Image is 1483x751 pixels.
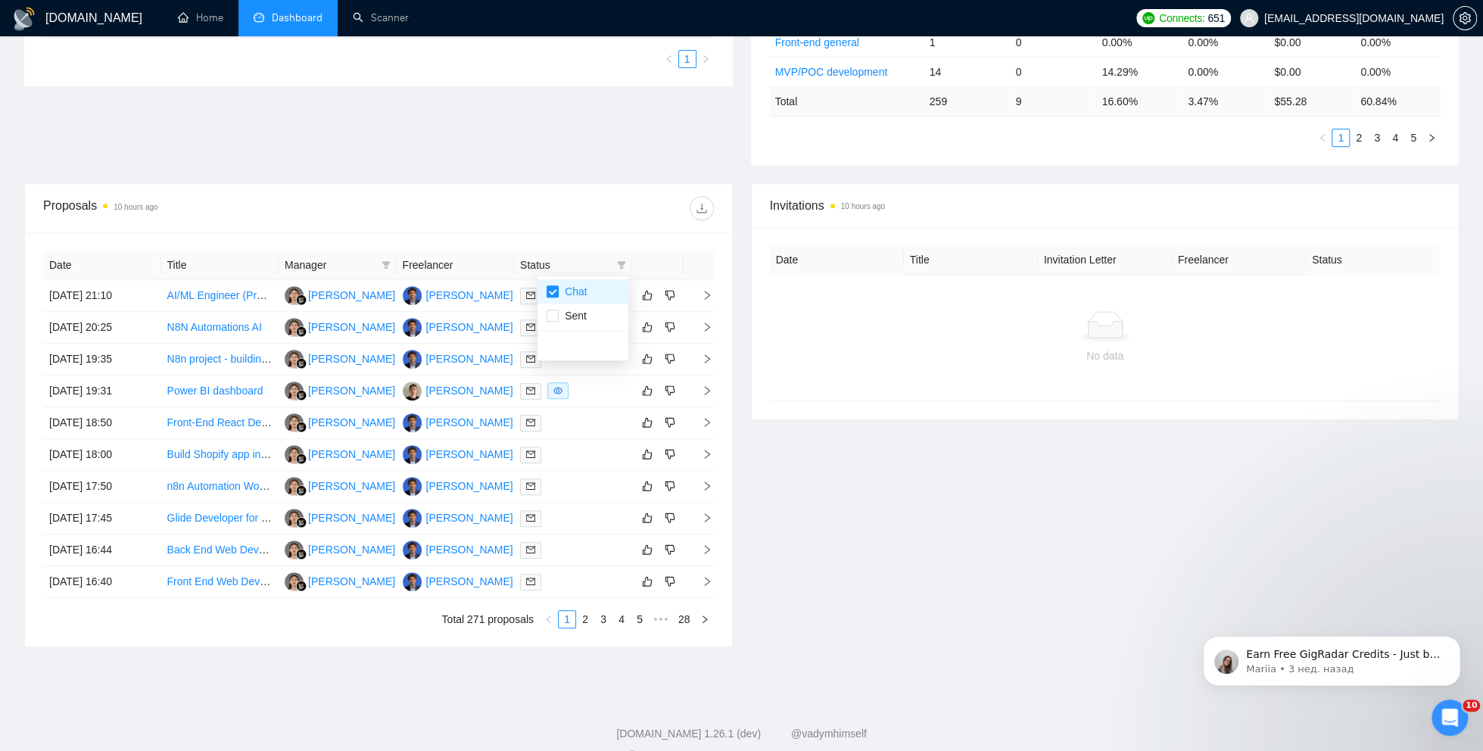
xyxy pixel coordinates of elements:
span: filter [617,260,626,270]
span: like [642,544,653,556]
div: [PERSON_NAME] [426,414,513,431]
div: [PERSON_NAME] [426,509,513,526]
span: left [665,55,674,64]
td: Front-End React Developer for AI Wish Generation Application [161,407,279,439]
a: KK[PERSON_NAME] [285,479,395,491]
td: $0.00 [1268,27,1354,57]
span: Connects: [1159,10,1204,26]
td: [DATE] 16:44 [43,534,161,566]
img: DU [403,413,422,432]
th: Status [1306,245,1440,275]
td: 16.60 % [1095,86,1182,116]
a: 1 [1332,129,1349,146]
button: like [638,541,656,559]
img: logo [12,7,36,31]
span: right [690,385,712,396]
span: dislike [665,575,675,587]
span: filter [614,254,629,276]
span: right [700,615,709,624]
a: 3 [1369,129,1385,146]
li: Next Page [1422,129,1441,147]
td: [DATE] 21:10 [43,280,161,312]
button: dislike [661,286,679,304]
img: DU [403,350,422,369]
span: Dashboard [272,11,322,24]
button: like [638,572,656,591]
button: like [638,286,656,304]
img: DU [403,509,422,528]
td: N8N Automations AI [161,312,279,344]
div: [PERSON_NAME] [308,414,395,431]
a: Front-End React Developer for AI Wish Generation Application [167,416,460,428]
td: 9 [1010,86,1096,116]
span: dislike [665,448,675,460]
a: 5 [1405,129,1422,146]
img: DU [403,477,422,496]
a: DU[PERSON_NAME] [403,288,513,301]
a: Front End Web Developer [167,575,290,587]
div: [PERSON_NAME] [308,478,395,494]
td: AI/ML Engineer (Prompt-to-Blueprint Generation) [161,280,279,312]
td: 0.00% [1182,27,1268,57]
button: left [660,50,678,68]
img: DU [403,541,422,559]
a: Back End Web Developer [167,544,288,556]
li: 4 [612,610,631,628]
time: 10 hours ago [114,203,157,211]
li: 3 [594,610,612,628]
a: 2 [577,611,594,628]
a: KK[PERSON_NAME] [285,320,395,332]
img: KK [285,541,304,559]
div: [PERSON_NAME] [308,351,395,367]
li: 1 [678,50,696,68]
span: mail [526,386,535,395]
span: dislike [665,321,675,333]
span: 10 [1463,700,1480,712]
span: setting [1453,12,1476,24]
span: like [642,448,653,460]
td: Total [769,86,924,116]
td: Front End Web Developer [161,566,279,598]
button: right [696,610,714,628]
div: [PERSON_NAME] [308,541,395,558]
a: N8N Automations AI [167,321,262,333]
div: [PERSON_NAME] [426,319,513,335]
span: right [690,449,712,460]
span: mail [526,354,535,363]
span: like [642,289,653,301]
a: AI/ML Engineer (Prompt-to-Blueprint Generation) [167,289,397,301]
a: 4 [1387,129,1404,146]
span: right [690,544,712,555]
div: [PERSON_NAME] [426,541,513,558]
span: dislike [665,512,675,524]
span: mail [526,545,535,554]
a: DU[PERSON_NAME] [403,447,513,460]
button: like [638,382,656,400]
td: Power BI dashboard [161,375,279,407]
a: KK[PERSON_NAME] [285,575,395,587]
img: gigradar-bm.png [296,549,307,559]
span: download [690,202,713,214]
li: 2 [1350,129,1368,147]
li: Next Page [696,50,715,68]
div: [PERSON_NAME] [426,446,513,463]
li: 5 [1404,129,1422,147]
span: right [690,322,712,332]
img: KK [285,477,304,496]
button: like [638,509,656,527]
td: 0.00% [1095,27,1182,57]
span: mail [526,323,535,332]
a: Glide Developer for Educational App - 8 Screen Prototype [167,512,438,524]
li: Previous Page [540,610,558,628]
button: like [638,445,656,463]
span: dislike [665,289,675,301]
button: dislike [661,413,679,432]
div: [PERSON_NAME] [308,573,395,590]
span: mail [526,577,535,586]
a: 28 [674,611,695,628]
th: Freelancer [1172,245,1306,275]
img: DU [403,572,422,591]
